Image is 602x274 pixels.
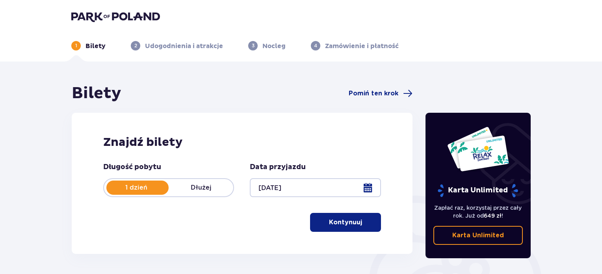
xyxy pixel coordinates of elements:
p: Kontynuuj [329,218,362,227]
a: Karta Unlimited [433,226,523,245]
p: 1 dzień [104,183,169,192]
a: Pomiń ten krok [349,89,412,98]
p: Zapłać raz, korzystaj przez cały rok. Już od ! [433,204,523,220]
p: Zamówienie i płatność [325,42,399,50]
p: Nocleg [262,42,286,50]
p: Udogodnienia i atrakcje [145,42,223,50]
span: Pomiń ten krok [349,89,398,98]
p: 1 [75,42,77,49]
button: Kontynuuj [310,213,381,232]
p: Długość pobytu [103,162,161,172]
h1: Bilety [72,84,121,103]
p: 4 [314,42,317,49]
span: 649 zł [484,212,502,219]
p: 3 [252,42,255,49]
p: 2 [134,42,137,49]
p: Karta Unlimited [437,184,519,198]
h2: Znajdź bilety [103,135,381,150]
img: Park of Poland logo [71,11,160,22]
p: Bilety [85,42,106,50]
p: Karta Unlimited [452,231,504,240]
p: Dłużej [169,183,233,192]
p: Data przyjazdu [250,162,306,172]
